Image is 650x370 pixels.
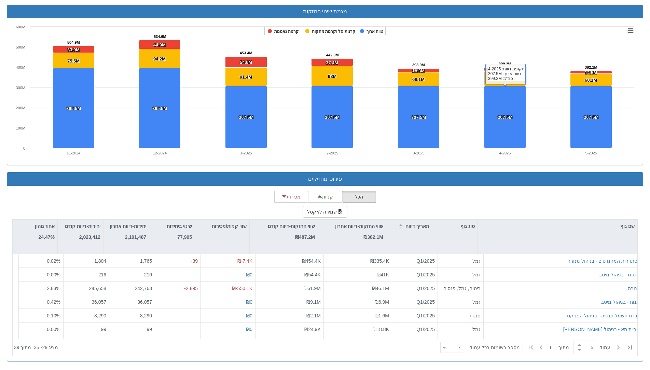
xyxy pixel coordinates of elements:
[412,68,425,73] tspan: 18.3M
[240,151,252,155] text: 1-2025
[268,222,315,230] p: שווי החזקות-דיווח קודם
[22,271,60,278] div: 0.00 %
[16,106,25,110] text: 200M
[335,222,383,230] p: שווי החזקות-דיווח אחרון
[274,29,299,34] tspan: קרנות נאמנות
[195,220,249,233] div: שווי קניות/מכירות
[167,222,192,230] p: שינוי ביחידות
[395,298,435,305] div: Q1/2025
[498,115,512,120] tspan: 307.5M
[153,151,167,155] text: 12-2024
[12,9,638,15] h3: מגמת שינוי החזקות
[412,63,425,67] tspan: 393.9M
[16,65,25,69] text: 400M
[470,344,520,351] span: ‏מספר רשומות בכל עמוד
[441,326,481,332] div: גמל
[22,298,60,305] div: 0.42 %
[599,271,640,278] button: ק.ס.מ - בניהול מיטב
[67,151,80,155] text: 11-2024
[585,151,597,155] text: 5-2025
[628,285,640,291] div: מנורה
[39,234,55,240] strong: 24.47%
[563,326,640,332] button: עיריית תא - בניהול [PERSON_NAME]
[567,258,640,264] button: הסתדרות המהנדסים - בניהול מנורה
[16,126,25,130] text: 100M
[441,298,481,305] div: גמל
[438,340,636,355] div: ‏ מתוך
[14,340,58,355] div: ‏מציג 29 - 35 ‏ מתוך 39
[246,272,252,277] span: ₪0
[342,191,376,203] button: הכל
[66,258,106,264] div: 1,804
[411,115,426,120] tspan: 307.5M
[22,285,60,291] div: 2.83 %
[412,77,425,82] tspan: 68.1M
[22,258,60,264] div: 0.02 %
[240,51,252,55] tspan: 453.4M
[12,176,638,182] h3: פירוט מחזיקים
[363,234,383,240] strong: ₪382.1M
[584,115,598,120] tspan: 307.5M
[239,115,253,120] tspan: 307.5M
[152,106,167,111] tspan: 395.5M
[601,298,640,305] button: גננות - בניהול מיטב
[295,234,315,240] strong: ₪487.2M
[232,285,252,291] span: ₪-550.1K
[16,45,25,49] text: 500M
[600,344,610,351] span: ‏עמוד
[66,298,106,305] div: 36,057
[67,40,80,44] tspan: 504.9M
[246,299,252,304] span: ₪0
[326,53,339,57] tspan: 442.9M
[16,86,25,90] text: 300M
[306,299,321,304] span: ₪9.1M
[22,312,60,319] div: 0.10 %
[158,258,198,264] div: -39
[154,35,166,39] tspan: 534.6M
[66,285,106,291] div: 245,658
[432,220,478,233] div: סוג גוף
[441,258,481,264] div: גמל
[153,56,166,61] tspan: 94.2M
[303,206,348,218] button: שמירה לאקסל
[177,234,192,240] strong: 77,995
[237,258,252,264] span: ₪-7.4K
[304,285,321,291] span: ₪61.9M
[499,151,511,155] text: 4-2025
[66,312,106,319] div: 8,290
[395,326,435,332] div: Q1/2025
[370,258,389,264] span: ₪335.4K
[302,258,321,264] span: ₪454.4K
[304,272,321,277] span: ₪54.4K
[312,29,356,34] tspan: קרנות סל וקרנות מחקות
[112,298,152,305] div: 36,057
[373,326,389,332] span: ₪18.8K
[395,312,435,319] div: Q1/2025
[567,312,640,319] button: חברת חשמל פנסיה - בניהול הפניקס
[441,312,481,319] div: פנסיה
[308,191,342,203] button: קניות
[395,271,435,278] div: Q1/2025
[325,115,340,120] tspan: 307.5M
[67,47,80,52] tspan: 33.9M
[240,60,252,65] tspan: 54.6M
[550,344,558,351] span: 6
[274,191,308,203] button: מכירות
[585,65,597,69] tspan: 382.1M
[395,285,435,291] div: Q1/2025
[16,25,25,29] text: 600M
[66,271,106,278] div: 216
[367,29,383,34] tspan: טווח ארוך
[158,285,198,291] div: -2,895
[66,326,106,332] div: 99
[112,258,152,264] div: 1,765
[328,74,336,79] tspan: 98M
[112,271,152,278] div: 216
[246,326,252,332] span: ₪0
[441,271,481,278] div: גמל
[112,285,152,291] div: 242,763
[386,220,432,233] div: תאריך דיווח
